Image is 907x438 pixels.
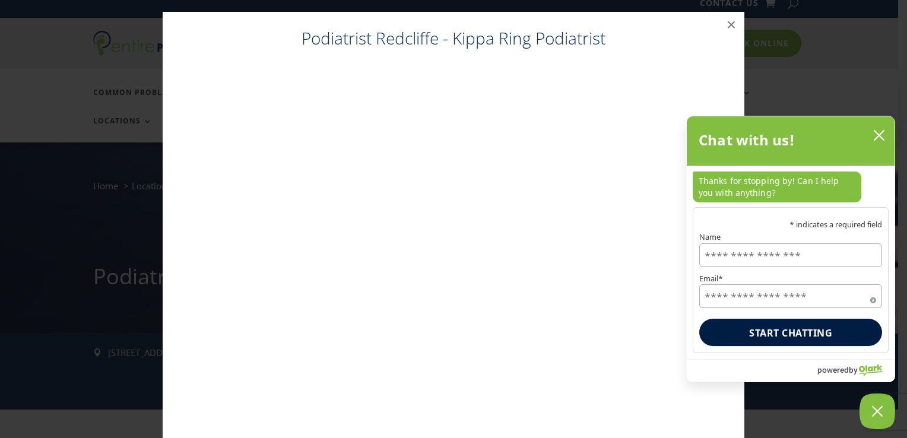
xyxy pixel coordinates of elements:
p: Thanks for stopping by! Can I help you with anything? [693,172,861,202]
span: Required field [870,295,876,301]
span: powered [817,362,849,377]
label: Name [699,234,882,242]
button: Start chatting [699,319,882,347]
div: olark chatbox [686,116,895,382]
input: Email [699,285,882,309]
button: × [718,12,744,38]
h2: Chat with us! [699,128,795,152]
div: chat [687,166,895,207]
input: Name [699,244,882,268]
button: Close Chatbox [860,393,895,429]
p: * indicates a required field [699,221,882,229]
span: by [849,362,858,377]
label: Email* [699,275,882,283]
h4: Podiatrist Redcliffe - Kippa Ring Podiatrist [175,27,732,56]
button: close chatbox [870,126,889,144]
a: Powered by Olark [817,360,895,382]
